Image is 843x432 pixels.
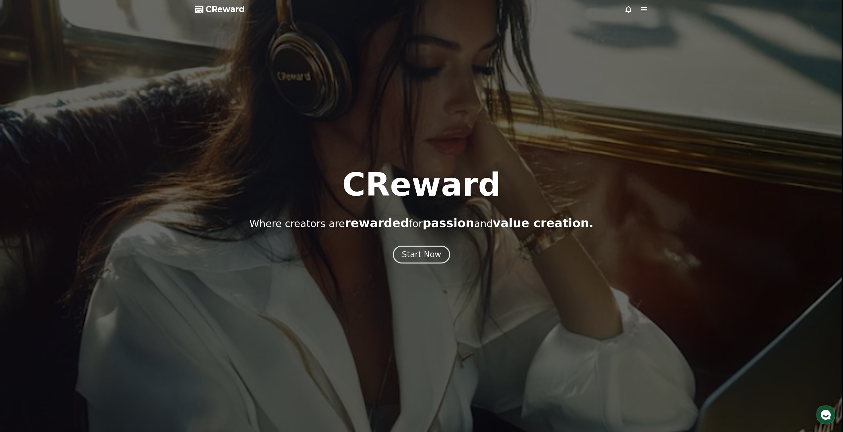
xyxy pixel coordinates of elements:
a: Start Now [393,252,450,259]
h1: CReward [342,169,501,201]
span: passion [423,216,474,230]
span: rewarded [345,216,409,230]
div: Start Now [402,249,441,260]
button: Start Now [393,246,450,264]
span: value creation. [493,216,594,230]
p: Where creators are for and [249,216,594,230]
span: CReward [206,4,245,15]
a: CReward [195,4,245,15]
